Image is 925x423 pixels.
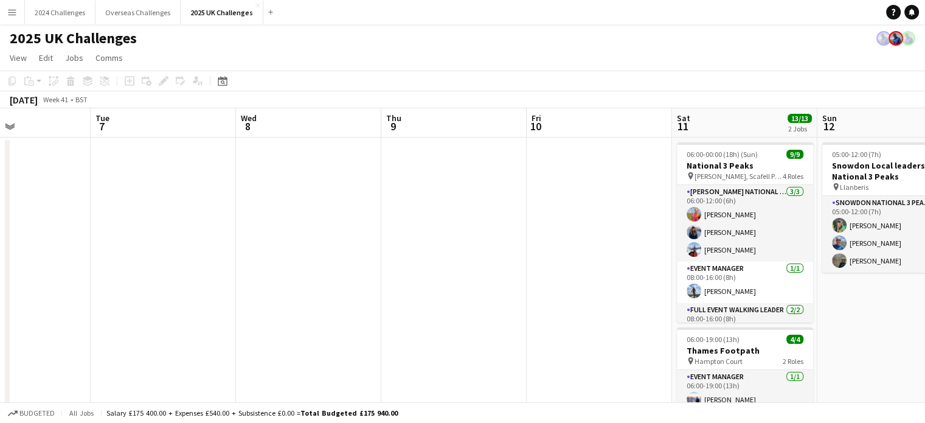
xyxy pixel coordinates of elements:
[91,50,128,66] a: Comms
[65,52,83,63] span: Jobs
[10,29,137,47] h1: 2025 UK Challenges
[39,52,53,63] span: Edit
[95,1,181,24] button: Overseas Challenges
[6,407,57,420] button: Budgeted
[95,52,123,63] span: Comms
[60,50,88,66] a: Jobs
[34,50,58,66] a: Edit
[300,408,398,418] span: Total Budgeted £175 940.00
[106,408,398,418] div: Salary £175 400.00 + Expenses £540.00 + Subsistence £0.00 =
[67,408,96,418] span: All jobs
[876,31,891,46] app-user-avatar: Andy Baker
[889,31,903,46] app-user-avatar: Andy Baker
[10,52,27,63] span: View
[10,94,38,106] div: [DATE]
[901,31,915,46] app-user-avatar: Andy Baker
[19,409,55,418] span: Budgeted
[5,50,32,66] a: View
[25,1,95,24] button: 2024 Challenges
[75,95,88,104] div: BST
[181,1,263,24] button: 2025 UK Challenges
